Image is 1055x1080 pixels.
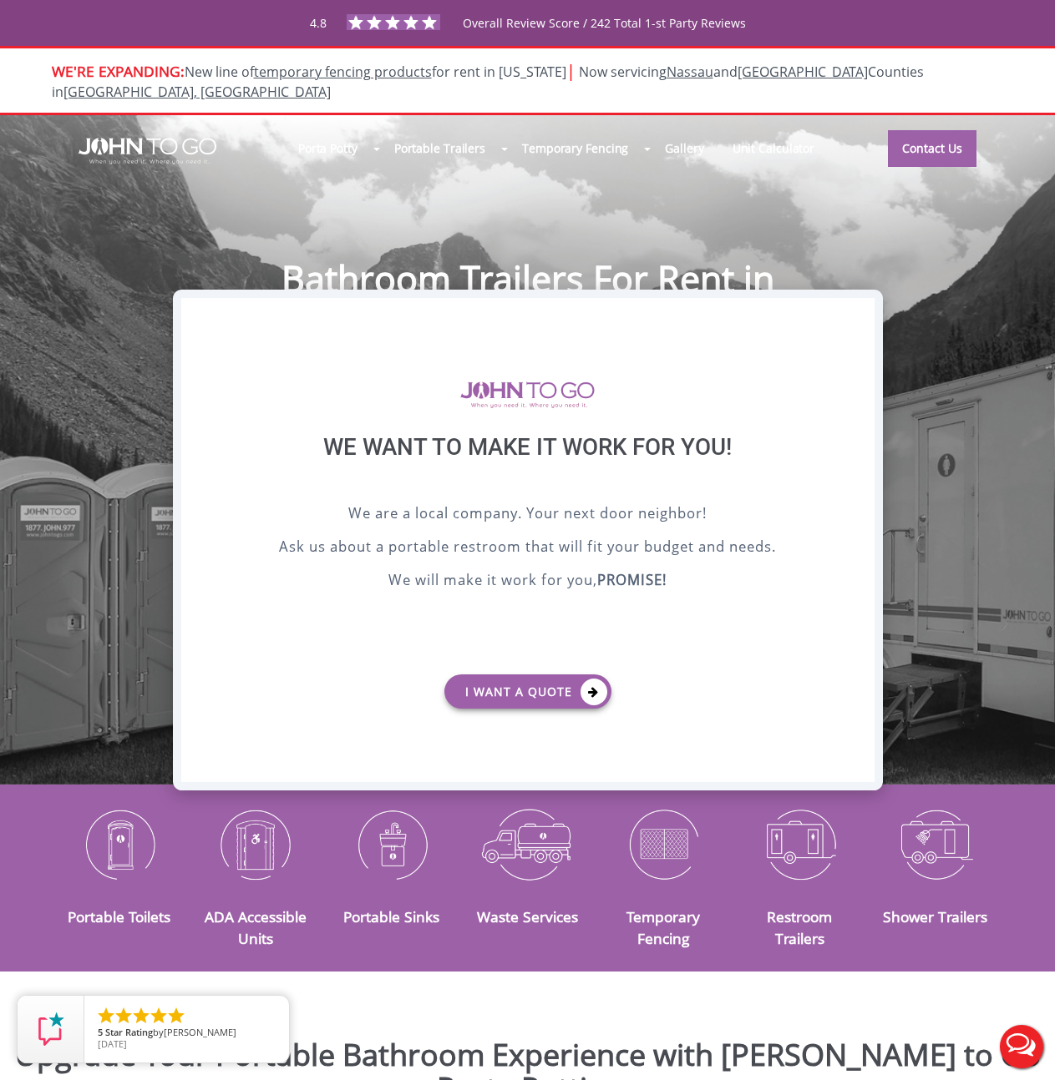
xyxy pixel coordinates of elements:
li:  [96,1006,116,1026]
div: We want to make it work for you! [223,433,833,502]
b: PROMISE! [597,570,667,589]
span: [PERSON_NAME] [164,1026,236,1038]
p: We will make it work for you, [223,569,833,594]
img: logo of viptogo [460,381,595,408]
p: We are a local company. Your next door neighbor! [223,502,833,527]
li:  [114,1006,134,1026]
p: Ask us about a portable restroom that will fit your budget and needs. [223,536,833,561]
a: I want a Quote [444,674,611,709]
li:  [166,1006,186,1026]
div: X [848,298,874,326]
img: Review Rating [34,1012,68,1046]
span: [DATE] [98,1037,127,1050]
span: 5 [98,1026,103,1038]
li:  [149,1006,169,1026]
button: Live Chat [988,1013,1055,1080]
li:  [131,1006,151,1026]
span: by [98,1027,276,1039]
span: Star Rating [105,1026,153,1038]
